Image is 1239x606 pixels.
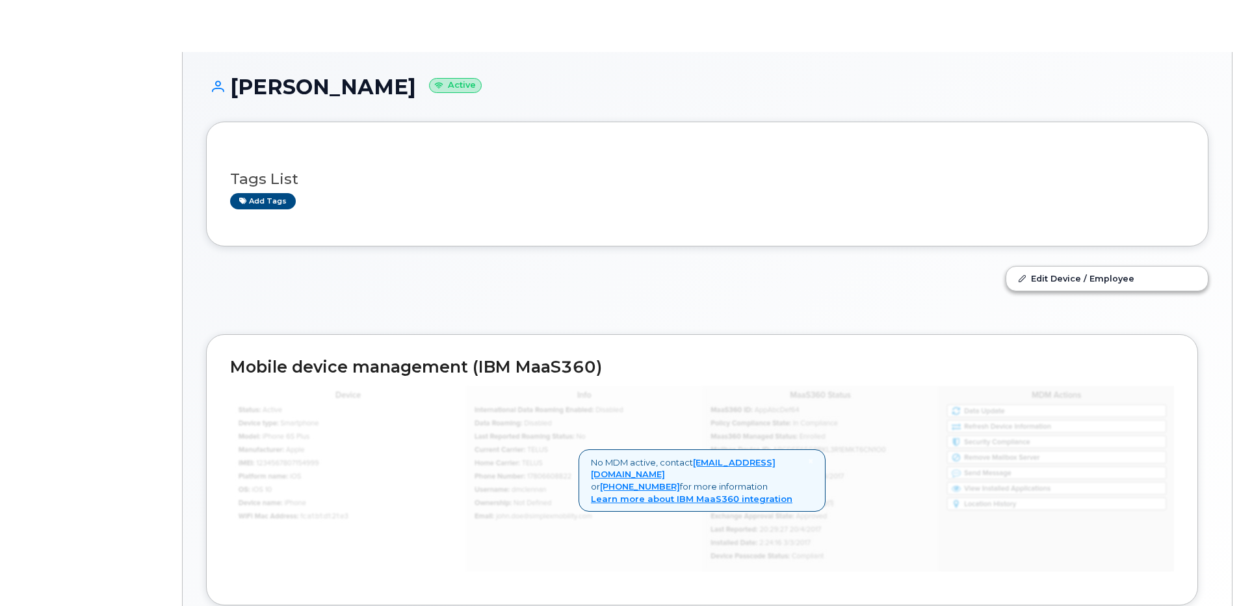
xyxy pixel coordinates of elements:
[206,75,1208,98] h1: [PERSON_NAME]
[1006,267,1208,290] a: Edit Device / Employee
[591,494,792,504] a: Learn more about IBM MaaS360 integration
[600,481,680,492] a: [PHONE_NUMBER]
[579,449,826,512] div: No MDM active, contact or for more information
[591,457,776,480] a: [EMAIL_ADDRESS][DOMAIN_NAME]
[230,193,296,209] a: Add tags
[230,171,1184,187] h3: Tags List
[808,455,813,467] span: ×
[230,358,1174,376] h2: Mobile device management (IBM MaaS360)
[808,456,813,466] a: Close
[230,386,1174,571] img: mdm_maas360_data_lg-147edf4ce5891b6e296acbe60ee4acd306360f73f278574cfef86ac192ea0250.jpg
[429,78,482,93] small: Active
